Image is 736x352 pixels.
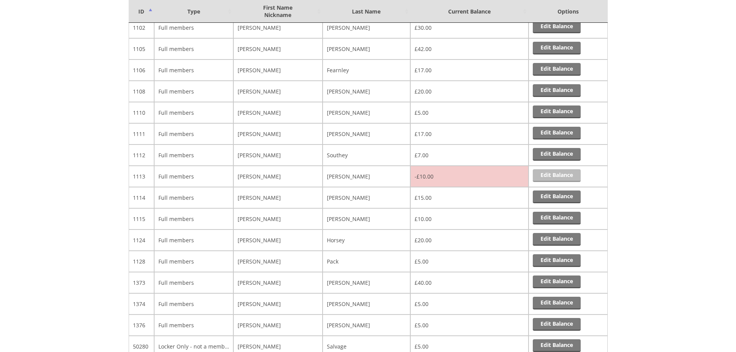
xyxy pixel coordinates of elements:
td: £17.00 [410,60,529,81]
td: [PERSON_NAME] [323,102,410,123]
td: [PERSON_NAME] [323,166,410,187]
td: £7.00 [410,145,529,166]
td: Full members [154,17,233,38]
td: [PERSON_NAME] [233,166,323,187]
td: Full members [154,123,233,145]
td: £5.00 [410,293,529,315]
a: Edit Balance [533,190,581,203]
a: Edit Balance [533,105,581,118]
td: £17.00 [410,123,529,145]
td: Full members [154,230,233,251]
td: 1124 [129,230,154,251]
td: [PERSON_NAME] [323,81,410,102]
a: Edit Balance [533,275,581,288]
td: 1374 [129,293,154,315]
td: 1128 [129,251,154,272]
td: 1108 [129,81,154,102]
td: Full members [154,315,233,336]
td: Full members [154,145,233,166]
td: Full members [154,251,233,272]
td: £5.00 [410,315,529,336]
td: [PERSON_NAME] [233,315,323,336]
td: [PERSON_NAME] [323,208,410,230]
td: [PERSON_NAME] [323,17,410,38]
td: £42.00 [410,38,529,60]
a: Edit Balance [533,127,581,139]
td: [PERSON_NAME] [323,38,410,60]
td: £40.00 [410,272,529,293]
a: Edit Balance [533,212,581,224]
td: 1106 [129,60,154,81]
td: 1105 [129,38,154,60]
td: [PERSON_NAME] [323,272,410,293]
td: £10.00 [410,208,529,230]
td: Full members [154,208,233,230]
td: [PERSON_NAME] [233,60,323,81]
td: [PERSON_NAME] [233,145,323,166]
td: £20.00 [410,230,529,251]
td: £5.00 [410,102,529,123]
td: Full members [154,187,233,208]
td: Full members [154,81,233,102]
td: [PERSON_NAME] [233,293,323,315]
td: [PERSON_NAME] [323,315,410,336]
td: Full members [154,166,233,187]
td: [PERSON_NAME] [233,230,323,251]
td: [PERSON_NAME] [323,187,410,208]
td: £15.00 [410,187,529,208]
td: £20.00 [410,81,529,102]
td: 1112 [129,145,154,166]
td: [PERSON_NAME] [323,123,410,145]
td: Pack [323,251,410,272]
a: Edit Balance [533,84,581,97]
td: -£10.00 [410,166,529,187]
td: [PERSON_NAME] [323,293,410,315]
td: Full members [154,102,233,123]
td: [PERSON_NAME] [233,123,323,145]
td: £5.00 [410,251,529,272]
a: Edit Balance [533,233,581,246]
a: Edit Balance [533,254,581,267]
td: Full members [154,38,233,60]
td: [PERSON_NAME] [233,208,323,230]
td: [PERSON_NAME] [233,38,323,60]
td: 1111 [129,123,154,145]
a: Edit Balance [533,297,581,309]
td: 1376 [129,315,154,336]
td: 1110 [129,102,154,123]
td: Southey [323,145,410,166]
td: Full members [154,60,233,81]
a: Edit Balance [533,148,581,161]
a: Edit Balance [533,63,581,76]
td: Fearnley [323,60,410,81]
a: Edit Balance [533,20,581,33]
td: 1373 [129,272,154,293]
td: [PERSON_NAME] [233,251,323,272]
td: £30.00 [410,17,529,38]
td: Horsey [323,230,410,251]
td: 1113 [129,166,154,187]
a: Edit Balance [533,42,581,54]
td: 1102 [129,17,154,38]
td: 1114 [129,187,154,208]
td: [PERSON_NAME] [233,187,323,208]
td: [PERSON_NAME] [233,17,323,38]
td: [PERSON_NAME] [233,102,323,123]
a: Edit Balance [533,169,581,182]
a: Edit Balance [533,339,581,352]
td: [PERSON_NAME] [233,272,323,293]
a: Edit Balance [533,318,581,331]
td: Full members [154,293,233,315]
td: Full members [154,272,233,293]
td: 1115 [129,208,154,230]
td: [PERSON_NAME] [233,81,323,102]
